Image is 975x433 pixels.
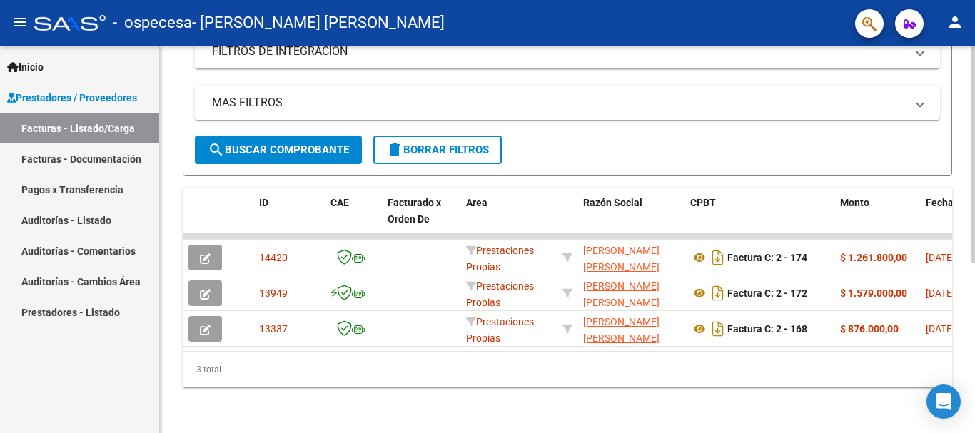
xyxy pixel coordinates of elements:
[466,197,487,208] span: Area
[709,317,727,340] i: Descargar documento
[727,287,807,299] strong: Factura C: 2 - 172
[195,136,362,164] button: Buscar Comprobante
[840,252,907,263] strong: $ 1.261.800,00
[577,188,684,250] datatable-header-cell: Razón Social
[259,287,288,299] span: 13949
[583,280,660,308] span: [PERSON_NAME] [PERSON_NAME]
[583,245,660,272] span: [PERSON_NAME] [PERSON_NAME]
[583,197,642,208] span: Razón Social
[466,280,534,308] span: Prestaciones Propias
[709,246,727,269] i: Descargar documento
[386,143,489,156] span: Borrar Filtros
[727,252,807,263] strong: Factura C: 2 - 174
[113,7,192,39] span: - ospecesa
[183,352,952,387] div: 3 total
[192,7,445,39] span: - [PERSON_NAME] [PERSON_NAME]
[466,245,534,272] span: Prestaciones Propias
[946,14,964,31] mat-icon: person
[926,287,955,299] span: [DATE]
[926,252,955,263] span: [DATE]
[926,323,955,335] span: [DATE]
[583,278,679,308] div: 27333684271
[259,197,268,208] span: ID
[259,252,288,263] span: 14420
[834,188,920,250] datatable-header-cell: Monto
[382,188,460,250] datatable-header-cell: Facturado x Orden De
[460,188,557,250] datatable-header-cell: Area
[253,188,325,250] datatable-header-cell: ID
[212,95,906,111] mat-panel-title: MAS FILTROS
[195,86,940,120] mat-expansion-panel-header: MAS FILTROS
[330,197,349,208] span: CAE
[583,316,660,344] span: [PERSON_NAME] [PERSON_NAME]
[840,197,869,208] span: Monto
[208,141,225,158] mat-icon: search
[212,44,906,59] mat-panel-title: FILTROS DE INTEGRACION
[386,141,403,158] mat-icon: delete
[466,316,534,344] span: Prestaciones Propias
[195,34,940,68] mat-expansion-panel-header: FILTROS DE INTEGRACION
[208,143,349,156] span: Buscar Comprobante
[259,323,288,335] span: 13337
[690,197,716,208] span: CPBT
[373,136,502,164] button: Borrar Filtros
[388,197,441,225] span: Facturado x Orden De
[583,314,679,344] div: 27333684271
[926,384,961,419] div: Open Intercom Messenger
[840,323,899,335] strong: $ 876.000,00
[709,282,727,305] i: Descargar documento
[325,188,382,250] datatable-header-cell: CAE
[11,14,29,31] mat-icon: menu
[7,59,44,75] span: Inicio
[684,188,834,250] datatable-header-cell: CPBT
[840,287,907,299] strong: $ 1.579.000,00
[7,90,137,106] span: Prestadores / Proveedores
[583,243,679,272] div: 27333684271
[727,323,807,335] strong: Factura C: 2 - 168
